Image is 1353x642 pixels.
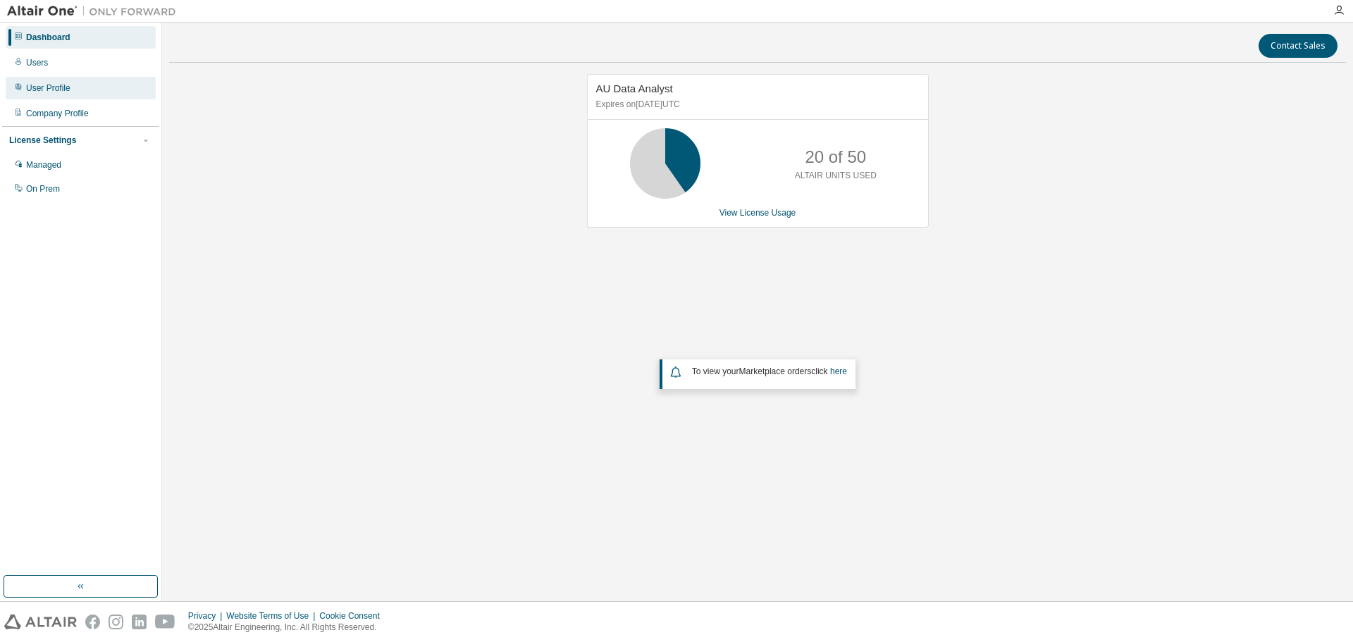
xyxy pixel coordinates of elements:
[85,615,100,629] img: facebook.svg
[109,615,123,629] img: instagram.svg
[319,610,388,622] div: Cookie Consent
[795,170,877,182] p: ALTAIR UNITS USED
[188,610,226,622] div: Privacy
[155,615,175,629] img: youtube.svg
[805,145,866,169] p: 20 of 50
[692,366,847,376] span: To view your click
[830,366,847,376] a: here
[26,108,89,119] div: Company Profile
[596,82,673,94] span: AU Data Analyst
[26,82,70,94] div: User Profile
[132,615,147,629] img: linkedin.svg
[26,32,70,43] div: Dashboard
[26,159,61,171] div: Managed
[739,366,812,376] em: Marketplace orders
[26,183,60,195] div: On Prem
[26,57,48,68] div: Users
[9,135,76,146] div: License Settings
[7,4,183,18] img: Altair One
[188,622,388,634] p: © 2025 Altair Engineering, Inc. All Rights Reserved.
[596,99,916,111] p: Expires on [DATE] UTC
[719,208,796,218] a: View License Usage
[226,610,319,622] div: Website Terms of Use
[1259,34,1337,58] button: Contact Sales
[4,615,77,629] img: altair_logo.svg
